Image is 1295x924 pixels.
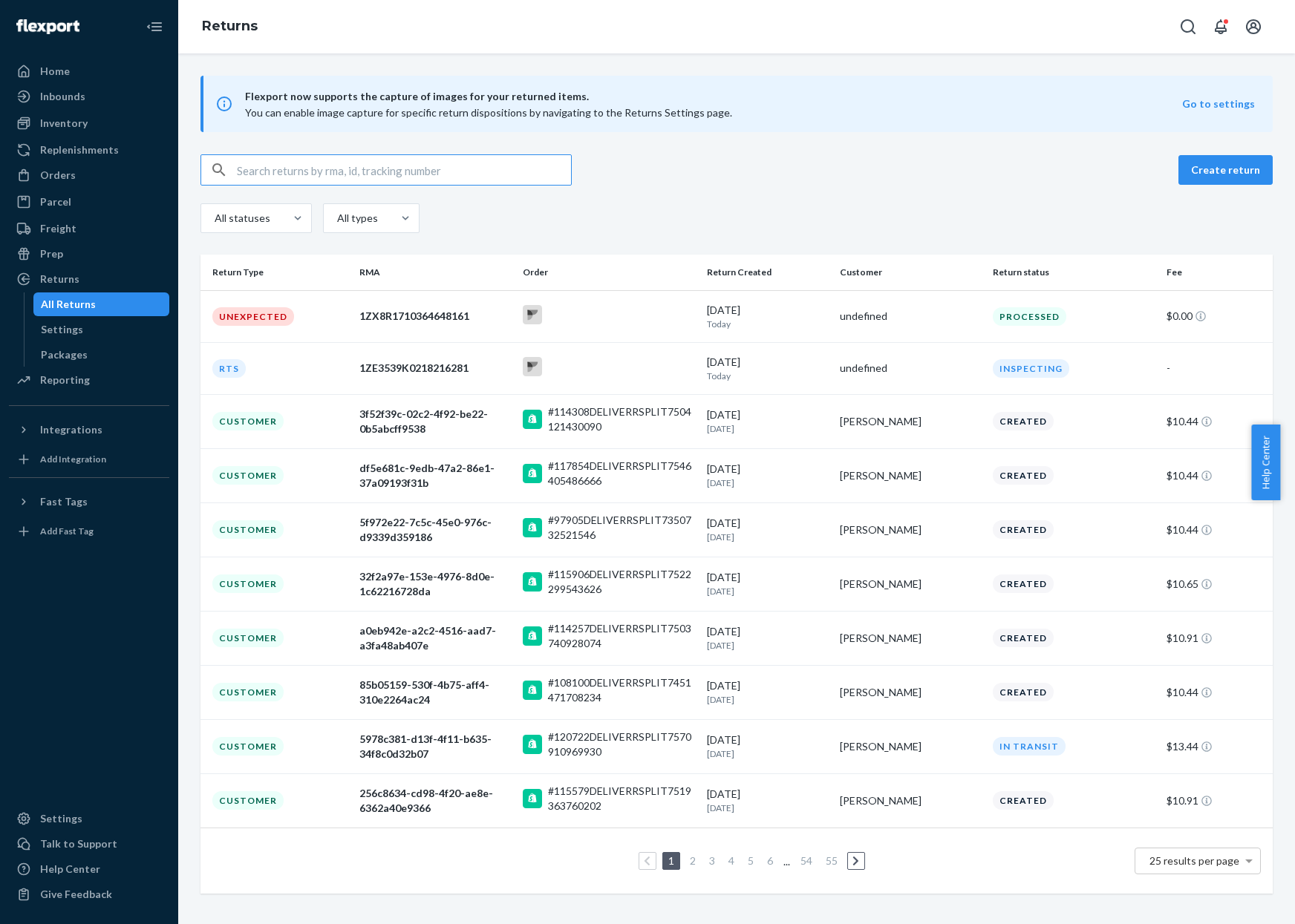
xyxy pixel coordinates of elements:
a: Inventory [9,111,169,135]
div: [PERSON_NAME] [840,468,981,483]
a: Page 4 [725,854,737,867]
div: Customer [212,520,284,539]
div: Freight [40,221,76,236]
div: df5e681c-9edb-47a2-86e1-37a09193f31b [359,461,511,491]
a: Returns [9,267,169,291]
button: Go to settings [1182,96,1255,111]
a: Add Integration [9,448,169,471]
span: 25 results per page [1149,854,1239,867]
div: Created [993,520,1054,539]
th: Return status [987,255,1161,290]
div: Customer [212,629,284,647]
a: Page 5 [745,854,757,867]
a: Page 55 [823,854,841,867]
button: Give Feedback [9,882,169,906]
p: [DATE] [707,693,828,706]
div: 85b05159-530f-4b75-aff4-310e2264ac24 [359,678,511,707]
div: Created [993,412,1054,430]
td: $10.91 [1161,773,1273,828]
a: Talk to Support [9,832,169,856]
div: 3f52f39c-02c2-4f92-be22-0b5abcff9538 [359,407,511,436]
div: Add Integration [40,453,106,465]
div: 1ZE3539K0218216281 [359,361,511,376]
img: Flexport logo [16,19,79,34]
div: Inventory [40,116,88,131]
div: [PERSON_NAME] [840,739,981,754]
a: Page 3 [706,854,718,867]
th: Return Created [701,255,834,290]
th: RMA [353,255,517,290]
td: $10.44 [1161,394,1273,448]
button: Open notifications [1206,12,1236,42]
a: Reporting [9,368,169,392]
p: [DATE] [707,476,828,489]
p: [DATE] [707,639,828,652]
button: Help Center [1251,425,1280,500]
div: Customer [212,683,284,701]
p: [DATE] [707,531,828,543]
a: Page 1 is your current page [665,854,677,867]
a: Prep [9,242,169,266]
p: [DATE] [707,422,828,435]
a: Settings [33,318,170,341]
div: [PERSON_NAME] [840,685,981,700]
li: ... [783,852,791,870]
div: Orders [40,168,76,183]
div: Prep [40,246,63,261]
div: [DATE] [707,624,828,652]
div: [DATE] [707,303,828,330]
a: Home [9,59,169,83]
div: [PERSON_NAME] [840,414,981,429]
div: 32f2a97e-153e-4976-8d0e-1c62216728da [359,569,511,599]
th: Return Type [200,255,353,290]
div: [DATE] [707,787,828,814]
span: Flexport now supports the capture of images for your returned items. [245,88,1182,105]
div: Replenishments [40,142,119,157]
div: [DATE] [707,462,828,489]
div: [PERSON_NAME] [840,522,981,537]
div: undefined [840,309,981,324]
div: All Returns [41,297,96,312]
div: Created [993,574,1054,593]
button: Create return [1178,155,1273,185]
div: [DATE] [707,407,828,435]
a: Parcel [9,190,169,214]
div: a0eb942e-a2c2-4516-aad7-a3fa48ab407e [359,623,511,653]
div: Fast Tags [40,494,88,509]
div: All statuses [215,211,268,226]
div: Created [993,683,1054,701]
td: $10.44 [1161,502,1273,557]
a: Help Center [9,857,169,881]
button: Open Search Box [1173,12,1203,42]
div: #115906DELIVERRSPLIT7522299543626 [548,567,695,597]
div: Created [993,466,1054,485]
button: Fast Tags [9,490,169,514]
div: Returns [40,272,79,286]
div: 256c8634-cd98-4f20-ae8e-6362a40e9366 [359,786,511,816]
div: Settings [41,322,83,337]
div: Add Fast Tag [40,525,94,537]
a: Add Fast Tag [9,520,169,543]
div: 5f972e22-7c5c-45e0-976c-d9339d359186 [359,515,511,545]
div: [DATE] [707,678,828,706]
th: Customer [834,255,987,290]
div: Reporting [40,373,90,387]
div: [DATE] [707,355,828,382]
div: Customer [212,737,284,756]
button: Open account menu [1239,12,1268,42]
th: Fee [1161,255,1273,290]
div: [DATE] [707,570,828,597]
p: [DATE] [707,585,828,597]
div: [DATE] [707,516,828,543]
p: [DATE] [707,747,828,760]
div: Customer [212,412,284,430]
div: Unexpected [212,307,294,326]
div: - [1167,361,1261,376]
div: 5978c381-d13f-4f11-b635-34f8c0d32b07 [359,732,511,761]
a: Page 54 [797,854,815,867]
a: Settings [9,807,169,830]
div: #97905DELIVERRSPLIT7350732521546 [548,513,695,543]
div: undefined [840,361,981,376]
div: In Transit [993,737,1066,756]
div: Created [993,629,1054,647]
